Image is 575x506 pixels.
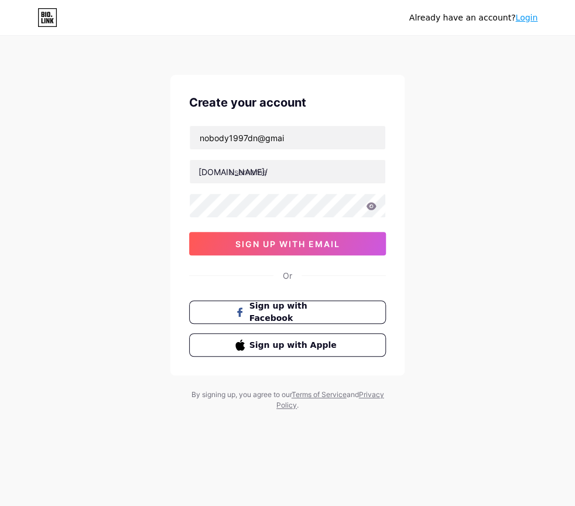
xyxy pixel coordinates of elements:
div: Or [283,269,292,282]
div: Already have an account? [409,12,538,24]
a: Login [515,13,538,22]
button: sign up with email [189,232,386,255]
button: Sign up with Apple [189,333,386,357]
input: username [190,160,385,183]
button: Sign up with Facebook [189,300,386,324]
div: Create your account [189,94,386,111]
input: Email [190,126,385,149]
span: Sign up with Apple [249,339,340,351]
div: By signing up, you agree to our and . [188,389,387,411]
span: Sign up with Facebook [249,300,340,324]
span: sign up with email [235,239,340,249]
div: [DOMAIN_NAME]/ [198,166,268,178]
a: Terms of Service [292,390,347,399]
